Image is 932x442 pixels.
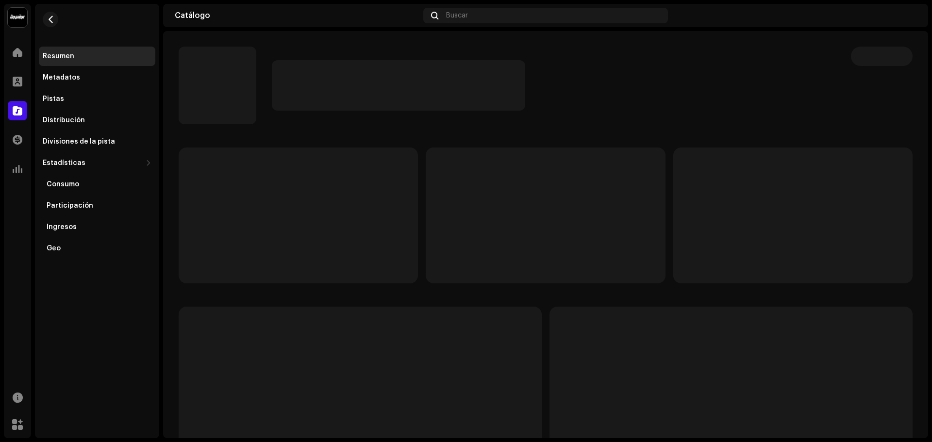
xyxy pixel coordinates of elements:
[446,12,468,19] span: Buscar
[43,116,85,124] div: Distribución
[175,12,419,19] div: Catálogo
[39,89,155,109] re-m-nav-item: Pistas
[47,180,79,188] div: Consumo
[43,52,74,60] div: Resumen
[43,138,115,146] div: Divisiones de la pista
[43,159,85,167] div: Estadísticas
[47,202,93,210] div: Participación
[39,47,155,66] re-m-nav-item: Resumen
[39,153,155,258] re-m-nav-dropdown: Estadísticas
[39,175,155,194] re-m-nav-item: Consumo
[901,8,916,23] img: 97ca020c-5a03-4bcf-a067-0cf14d982aca
[47,223,77,231] div: Ingresos
[43,74,80,82] div: Metadatos
[39,132,155,151] re-m-nav-item: Divisiones de la pista
[39,217,155,237] re-m-nav-item: Ingresos
[47,245,61,252] div: Geo
[8,8,27,27] img: 10370c6a-d0e2-4592-b8a2-38f444b0ca44
[39,196,155,215] re-m-nav-item: Participación
[39,239,155,258] re-m-nav-item: Geo
[39,111,155,130] re-m-nav-item: Distribución
[43,95,64,103] div: Pistas
[39,68,155,87] re-m-nav-item: Metadatos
